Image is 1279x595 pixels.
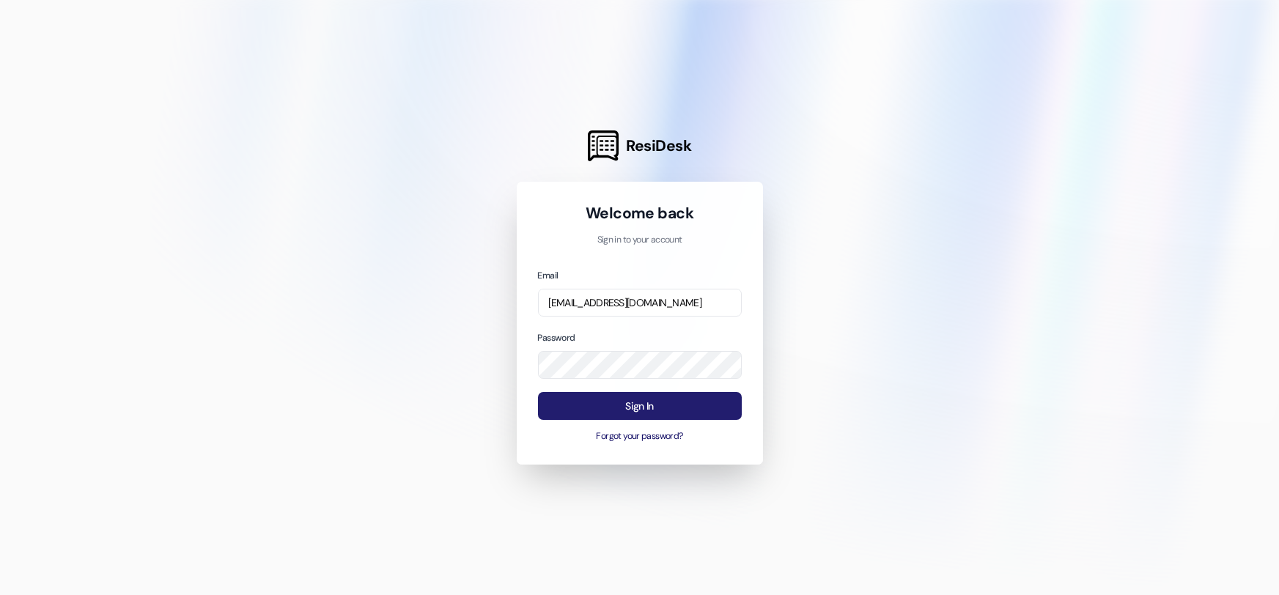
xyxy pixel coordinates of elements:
[538,270,559,281] label: Email
[538,289,742,317] input: name@example.com
[538,430,742,443] button: Forgot your password?
[538,332,575,344] label: Password
[538,234,742,247] p: Sign in to your account
[538,203,742,223] h1: Welcome back
[538,392,742,421] button: Sign In
[588,130,619,161] img: ResiDesk Logo
[626,136,691,156] span: ResiDesk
